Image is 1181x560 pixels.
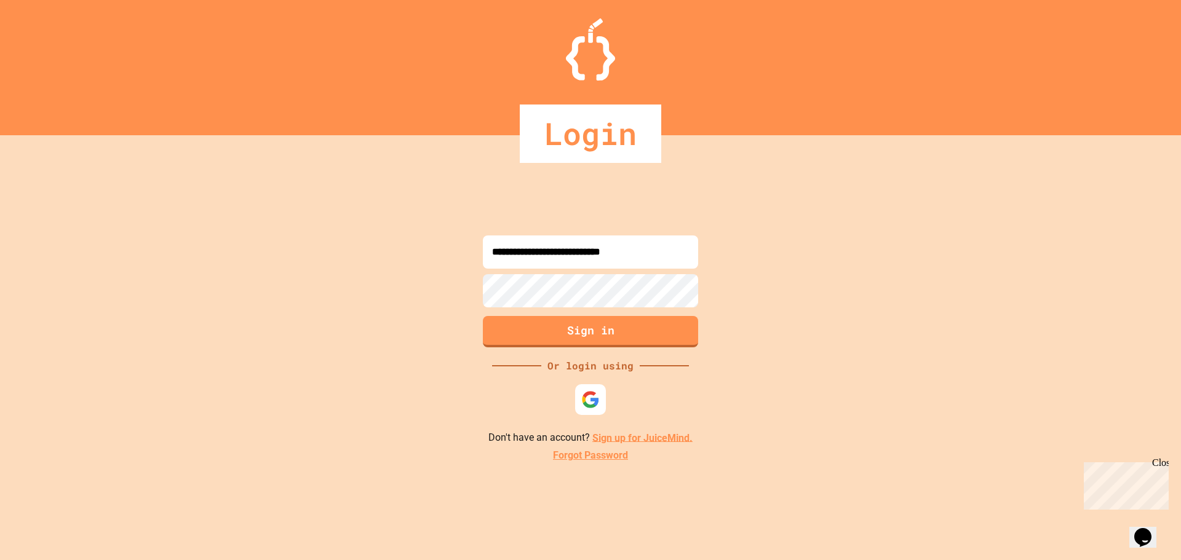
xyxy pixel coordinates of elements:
button: Sign in [483,316,698,347]
div: Chat with us now!Close [5,5,85,78]
p: Don't have an account? [488,430,693,446]
iframe: chat widget [1079,457,1169,510]
div: Login [520,105,661,163]
img: google-icon.svg [581,390,600,409]
div: Or login using [541,358,640,373]
iframe: chat widget [1129,511,1169,548]
a: Sign up for JuiceMind. [592,432,693,443]
a: Forgot Password [553,448,628,463]
img: Logo.svg [566,18,615,81]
